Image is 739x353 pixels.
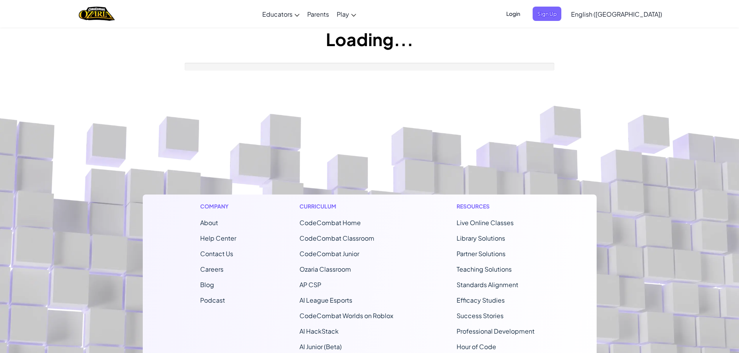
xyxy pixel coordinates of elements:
[533,7,561,21] button: Sign Up
[299,202,393,210] h1: Curriculum
[299,234,374,242] a: CodeCombat Classroom
[571,10,662,18] span: English ([GEOGRAPHIC_DATA])
[303,3,333,24] a: Parents
[200,281,214,289] a: Blog
[457,219,514,227] a: Live Online Classes
[299,250,359,258] a: CodeCombat Junior
[457,234,505,242] a: Library Solutions
[200,234,236,242] a: Help Center
[200,219,218,227] a: About
[457,202,539,210] h1: Resources
[457,296,505,304] a: Efficacy Studies
[457,327,535,335] a: Professional Development
[299,281,321,289] a: AP CSP
[457,343,496,351] a: Hour of Code
[299,219,361,227] span: CodeCombat Home
[200,202,236,210] h1: Company
[457,265,512,273] a: Teaching Solutions
[299,296,352,304] a: AI League Esports
[79,6,115,22] a: Ozaria by CodeCombat logo
[200,265,223,273] a: Careers
[457,312,504,320] a: Success Stories
[299,312,393,320] a: CodeCombat Worlds on Roblox
[200,296,225,304] a: Podcast
[299,327,339,335] a: AI HackStack
[79,6,115,22] img: Home
[200,250,233,258] span: Contact Us
[457,281,518,289] a: Standards Alignment
[502,7,525,21] button: Login
[337,10,349,18] span: Play
[333,3,360,24] a: Play
[299,265,351,273] a: Ozaria Classroom
[299,343,342,351] a: AI Junior (Beta)
[457,250,505,258] a: Partner Solutions
[262,10,292,18] span: Educators
[567,3,666,24] a: English ([GEOGRAPHIC_DATA])
[258,3,303,24] a: Educators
